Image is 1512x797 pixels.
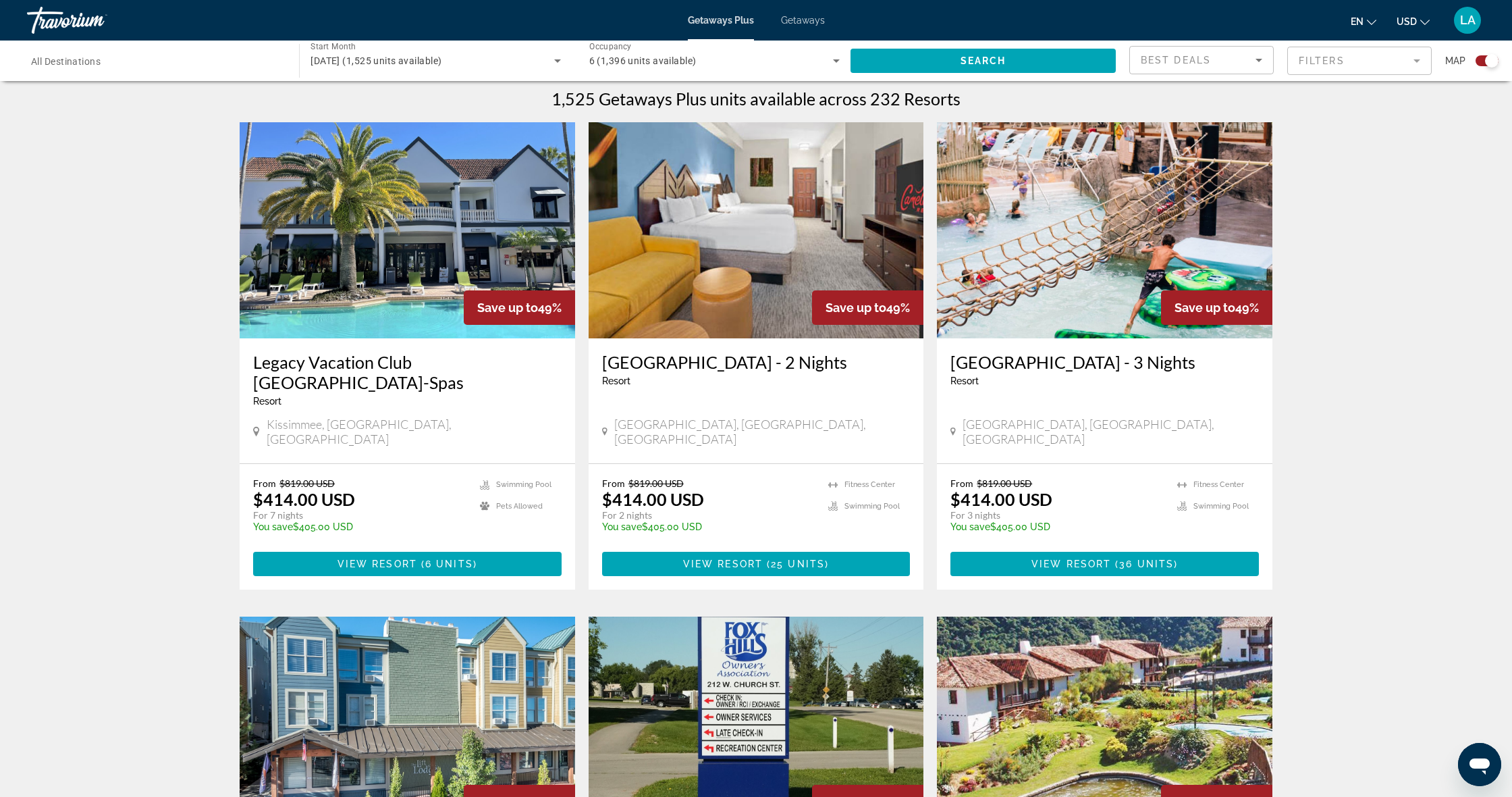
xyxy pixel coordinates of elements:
span: Swimming Pool [1193,502,1249,511]
p: For 7 nights [253,509,466,521]
span: View Resort [683,559,763,569]
div: 49% [1161,290,1272,325]
span: en [1351,16,1363,27]
span: 25 units [771,559,825,569]
a: Legacy Vacation Club [GEOGRAPHIC_DATA]-Spas [253,352,562,392]
span: [GEOGRAPHIC_DATA], [GEOGRAPHIC_DATA], [GEOGRAPHIC_DATA] [614,417,911,446]
mat-select: Sort by [1141,52,1262,68]
span: $819.00 USD [279,478,335,489]
span: [GEOGRAPHIC_DATA], [GEOGRAPHIC_DATA], [GEOGRAPHIC_DATA] [963,417,1259,446]
p: For 3 nights [950,509,1164,521]
span: Fitness Center [844,480,895,489]
span: Kissimmee, [GEOGRAPHIC_DATA], [GEOGRAPHIC_DATA] [267,417,562,446]
img: S183I01X.jpg [589,122,924,338]
p: $414.00 USD [253,489,355,509]
span: Resort [950,376,979,386]
div: 49% [464,290,575,325]
span: Fitness Center [1193,480,1244,489]
span: From [602,478,625,489]
span: ( ) [763,559,829,569]
a: Getaways [781,15,825,26]
button: View Resort(6 units) [253,552,562,576]
span: Resort [253,396,281,407]
button: Change currency [1397,11,1430,31]
span: You save [253,521,293,532]
span: 6 units [425,559,473,569]
button: Change language [1351,11,1376,31]
button: View Resort(25 units) [602,552,911,576]
button: Search [850,49,1116,73]
span: View Resort [337,559,417,569]
img: 8615O01X.jpg [240,122,575,338]
p: $405.00 USD [950,521,1164,532]
a: [GEOGRAPHIC_DATA] - 3 Nights [950,352,1259,372]
span: 36 units [1119,559,1174,569]
span: You save [950,521,990,532]
button: User Menu [1450,6,1485,34]
button: View Resort(36 units) [950,552,1259,576]
span: Best Deals [1141,55,1211,66]
p: $405.00 USD [602,521,815,532]
span: Pets Allowed [496,502,543,511]
button: Filter [1287,46,1432,76]
p: $414.00 USD [950,489,1052,509]
span: Search [961,55,1006,66]
a: Getaways Plus [688,15,754,26]
span: 6 (1,396 units available) [589,55,697,66]
a: [GEOGRAPHIC_DATA] - 2 Nights [602,352,911,372]
span: [DATE] (1,525 units available) [310,55,441,66]
h1: 1,525 Getaways Plus units available across 232 Resorts [551,88,961,109]
span: Swimming Pool [844,502,900,511]
span: LA [1460,14,1476,27]
span: $819.00 USD [628,478,684,489]
p: $414.00 USD [602,489,704,509]
span: Swimming Pool [496,480,551,489]
span: All Destinations [31,56,101,67]
span: USD [1397,16,1417,27]
p: $405.00 USD [253,521,466,532]
span: Map [1445,51,1465,70]
span: $819.00 USD [977,478,1032,489]
span: View Resort [1031,559,1111,569]
span: ( ) [1111,559,1178,569]
span: Save up to [477,301,538,315]
span: Start Month [310,42,356,51]
a: Travorium [27,3,162,38]
div: 49% [812,290,923,325]
p: For 2 nights [602,509,815,521]
span: Occupancy [589,42,632,51]
span: ( ) [417,559,477,569]
img: S183O01X.jpg [937,122,1272,338]
span: From [253,478,276,489]
span: Resort [602,376,630,386]
iframe: Button to launch messaging window [1458,743,1501,786]
span: Save up to [826,301,886,315]
span: Save up to [1174,301,1235,315]
span: From [950,478,973,489]
span: You save [602,521,642,532]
